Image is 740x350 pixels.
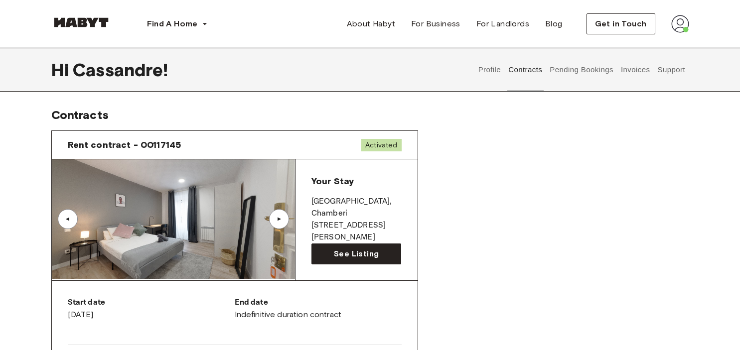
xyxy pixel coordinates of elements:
[507,48,544,92] button: Contracts
[477,48,502,92] button: Profile
[73,59,168,80] span: Cassandre !
[147,18,198,30] span: Find A Home
[411,18,460,30] span: For Business
[311,196,402,220] p: [GEOGRAPHIC_DATA] , Chamberi
[595,18,647,30] span: Get in Touch
[537,14,571,34] a: Blog
[311,176,354,187] span: Your Stay
[311,243,402,264] a: See Listing
[311,220,402,243] p: [STREET_ADDRESS][PERSON_NAME]
[51,59,73,80] span: Hi
[619,48,651,92] button: Invoices
[339,14,403,34] a: About Habyt
[139,14,216,34] button: Find A Home
[545,18,563,30] span: Blog
[235,297,402,321] div: Indefinitive duration contract
[671,15,689,33] img: avatar
[403,14,468,34] a: For Business
[51,108,109,122] span: Contracts
[549,48,615,92] button: Pending Bookings
[63,216,73,222] div: ▲
[51,17,111,27] img: Habyt
[334,248,379,260] span: See Listing
[361,139,401,151] span: Activated
[474,48,689,92] div: user profile tabs
[68,139,181,151] span: Rent contract - 00117145
[476,18,529,30] span: For Landlords
[468,14,537,34] a: For Landlords
[68,297,235,309] p: Start date
[587,13,655,34] button: Get in Touch
[274,216,284,222] div: ▲
[68,297,235,321] div: [DATE]
[52,159,295,279] img: Image of the room
[656,48,687,92] button: Support
[235,297,402,309] p: End date
[347,18,395,30] span: About Habyt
